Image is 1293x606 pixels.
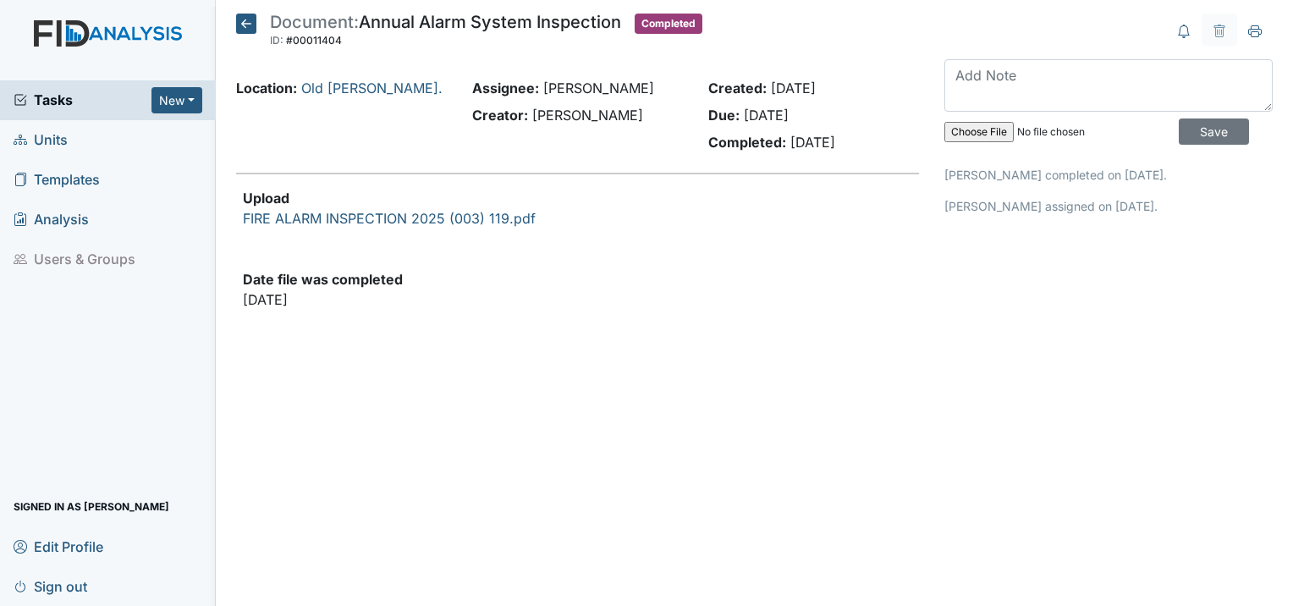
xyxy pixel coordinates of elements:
span: [PERSON_NAME] [543,80,654,96]
input: Save [1179,118,1249,145]
label: Upload [243,188,289,208]
p: [DATE] [243,289,403,310]
span: #00011404 [286,34,342,47]
a: Tasks [14,90,151,110]
strong: Creator: [472,107,528,124]
span: Signed in as [PERSON_NAME] [14,493,169,520]
p: [PERSON_NAME] assigned on [DATE]. [944,197,1273,215]
span: Templates [14,167,100,193]
span: Edit Profile [14,533,103,559]
button: New [151,87,202,113]
span: Units [14,127,68,153]
label: Date file was completed [243,269,403,289]
span: Analysis [14,207,89,233]
div: Annual Alarm System Inspection [270,14,621,51]
span: Document: [270,12,359,32]
span: ID: [270,34,283,47]
span: Sign out [14,573,87,599]
span: Completed [635,14,702,34]
span: [DATE] [790,134,835,151]
strong: Created: [708,80,767,96]
span: [DATE] [771,80,816,96]
strong: Due: [708,107,740,124]
a: FIRE ALARM INSPECTION 2025 (003) 119.pdf [243,210,536,227]
p: [PERSON_NAME] completed on [DATE]. [944,166,1273,184]
strong: Assignee: [472,80,539,96]
span: [PERSON_NAME] [532,107,643,124]
a: Old [PERSON_NAME]. [301,80,443,96]
strong: Completed: [708,134,786,151]
span: [DATE] [744,107,789,124]
strong: Location: [236,80,297,96]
